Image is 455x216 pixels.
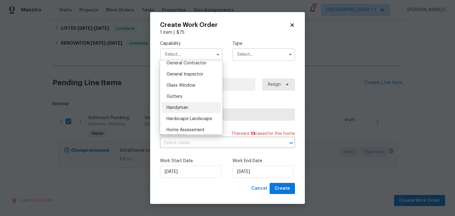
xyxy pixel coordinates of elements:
div: 1 item | [160,29,295,36]
input: M/D/YYYY [232,166,293,178]
span: Create [275,185,290,192]
span: Glass Window [167,83,195,88]
span: There are case s for this home [231,131,295,137]
span: General Contractor [167,61,206,65]
input: Select... [160,48,223,61]
label: Capability [160,41,223,47]
input: Select cases [160,138,278,148]
span: $ 75 [176,30,184,35]
button: Show options [287,51,294,58]
span: Hardscape Landscape [167,117,212,121]
input: M/D/YYYY [160,166,221,178]
label: Work Order Manager [160,71,295,77]
label: Work Start Date [160,158,223,164]
label: Work End Date [232,158,295,164]
span: Cancel [251,185,267,192]
span: Gutters [167,94,182,99]
button: Open [287,139,296,147]
span: General Inspector [167,72,203,76]
span: Assign [267,81,281,88]
label: Trade Partner [160,101,295,107]
button: Cancel [249,183,270,194]
input: Select... [232,48,295,61]
span: Handyman [167,106,188,110]
span: Home Assessment [167,128,205,132]
h2: Create Work Order [160,22,289,28]
button: Hide options [214,51,222,58]
span: Select trade partner [165,111,290,118]
button: Create [270,183,295,194]
label: Type [232,41,295,47]
span: 13 [251,132,255,136]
